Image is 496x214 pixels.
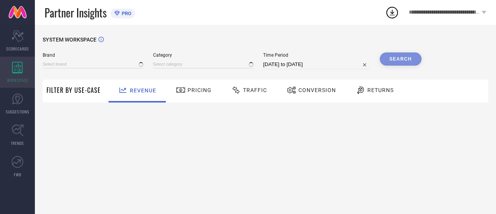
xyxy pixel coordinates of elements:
[43,60,143,68] input: Select brand
[153,60,254,68] input: Select category
[263,60,370,69] input: Select time period
[14,172,21,177] span: FWD
[385,5,399,19] div: Open download list
[298,87,336,93] span: Conversion
[43,37,96,43] span: SYSTEM WORKSPACE
[263,52,370,58] span: Time Period
[7,77,28,83] span: WORKSPACE
[46,85,101,95] span: Filter By Use-Case
[6,109,29,115] span: SUGGESTIONS
[243,87,267,93] span: Traffic
[120,10,131,16] span: PRO
[6,46,29,52] span: SCORECARDS
[153,52,254,58] span: Category
[43,52,143,58] span: Brand
[130,87,156,94] span: Revenue
[45,5,107,21] span: Partner Insights
[188,87,212,93] span: Pricing
[11,140,24,146] span: TRENDS
[367,87,394,93] span: Returns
